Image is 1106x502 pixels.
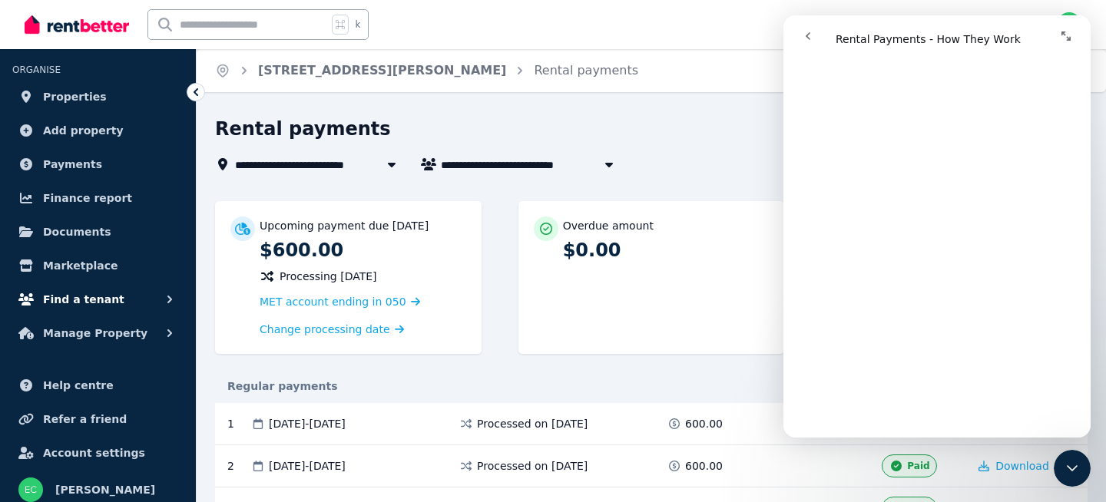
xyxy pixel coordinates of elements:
[12,115,184,146] a: Add property
[260,322,390,337] span: Change processing date
[12,318,184,348] button: Manage Property
[1057,12,1081,37] img: Emily C Poole
[563,218,654,233] p: Overdue amount
[43,223,111,241] span: Documents
[215,378,1088,394] div: Regular payments
[43,324,147,342] span: Manage Property
[43,290,124,309] span: Find a tenant
[55,481,155,499] span: [PERSON_NAME]
[12,250,184,281] a: Marketplace
[685,416,723,431] span: 600.00
[269,416,346,431] span: [DATE] - [DATE]
[12,183,184,213] a: Finance report
[534,63,638,78] a: Rental payments
[258,63,506,78] a: [STREET_ADDRESS][PERSON_NAME]
[227,412,250,435] div: 1
[43,444,145,462] span: Account settings
[477,416,588,431] span: Processed on [DATE]
[197,49,657,92] nav: Breadcrumb
[227,454,250,477] div: 2
[260,218,429,233] p: Upcoming payment due [DATE]
[43,376,114,395] span: Help centre
[979,458,1049,474] button: Download
[43,410,127,428] span: Refer a friend
[43,256,118,275] span: Marketplace
[12,216,184,247] a: Documents
[685,458,723,474] span: 600.00
[563,238,770,263] p: $0.00
[12,81,184,112] a: Properties
[1054,450,1091,487] iframe: Intercom live chat
[12,370,184,401] a: Help centre
[477,458,588,474] span: Processed on [DATE]
[12,284,184,315] button: Find a tenant
[907,460,929,472] span: Paid
[25,13,129,36] img: RentBetter
[43,121,124,140] span: Add property
[43,88,107,106] span: Properties
[280,269,377,284] span: Processing [DATE]
[12,438,184,468] a: Account settings
[18,477,43,502] img: Emily C Poole
[12,404,184,434] a: Refer a friend
[215,117,391,141] h1: Rental payments
[783,15,1091,438] iframe: Intercom live chat
[995,460,1049,472] span: Download
[260,322,404,337] a: Change processing date
[355,18,360,31] span: k
[260,296,406,308] span: MET account ending in 050
[43,155,102,173] span: Payments
[269,458,346,474] span: [DATE] - [DATE]
[12,149,184,180] a: Payments
[43,189,132,207] span: Finance report
[12,64,61,75] span: ORGANISE
[260,238,466,263] p: $600.00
